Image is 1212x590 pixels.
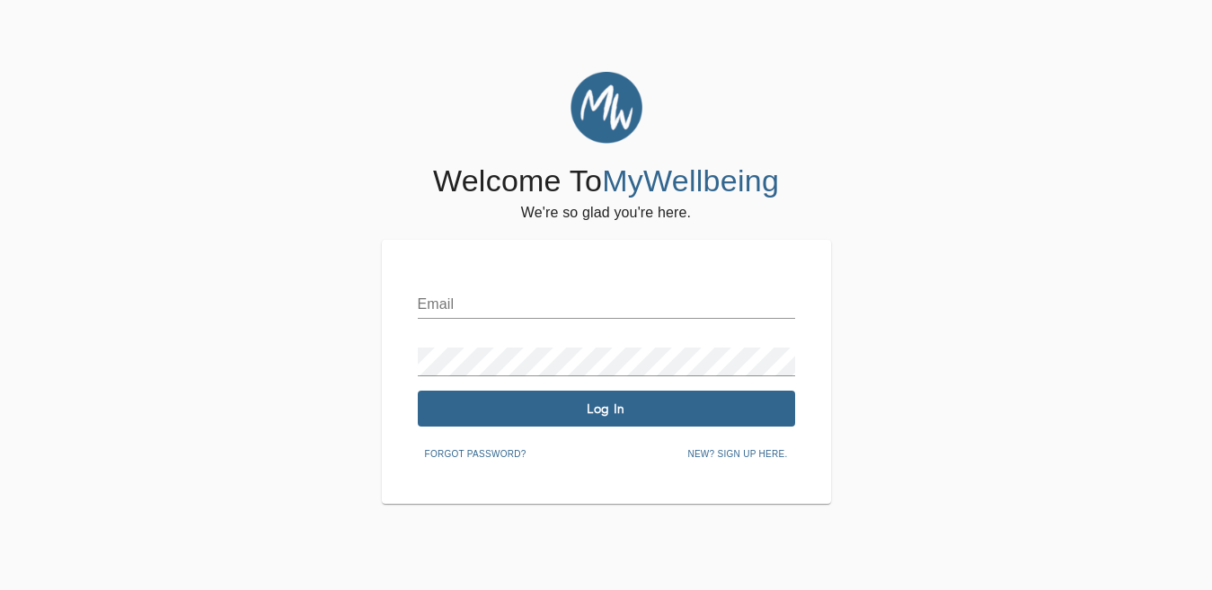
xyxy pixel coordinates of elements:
[418,441,534,468] button: Forgot password?
[433,163,779,200] h4: Welcome To
[680,441,794,468] button: New? Sign up here.
[521,200,691,225] h6: We're so glad you're here.
[425,446,526,462] span: Forgot password?
[425,401,788,418] span: Log In
[602,163,779,198] span: MyWellbeing
[571,72,642,144] img: MyWellbeing
[418,445,534,460] a: Forgot password?
[418,391,795,427] button: Log In
[687,446,787,462] span: New? Sign up here.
